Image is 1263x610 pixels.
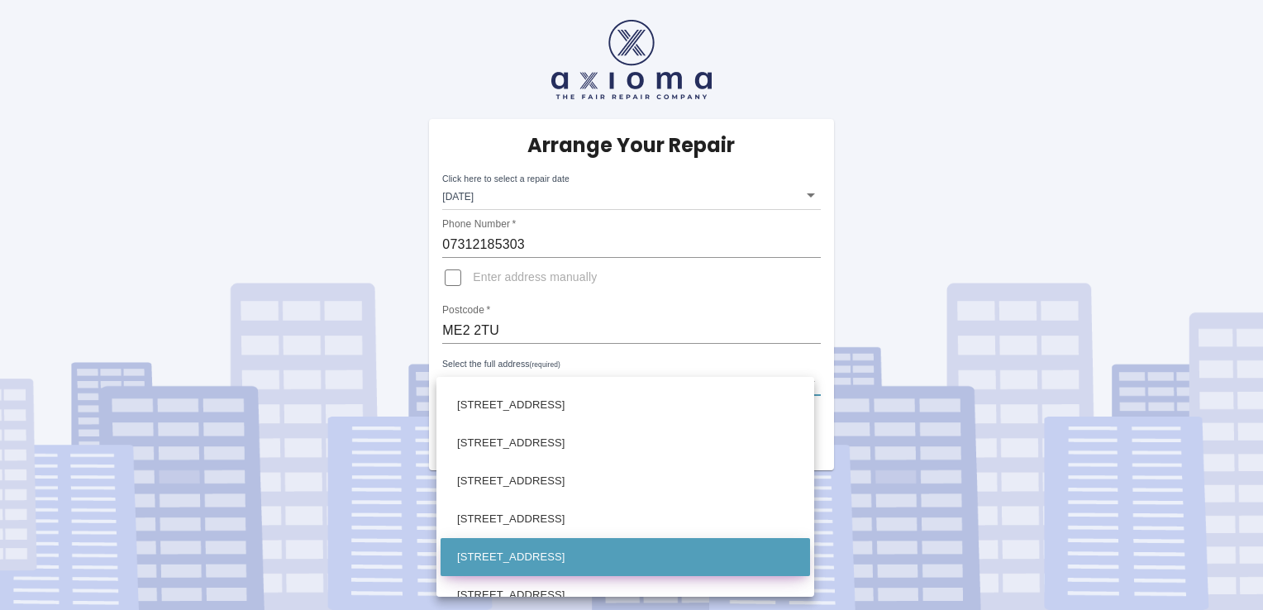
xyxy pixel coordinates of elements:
li: [STREET_ADDRESS] [441,424,810,462]
li: [STREET_ADDRESS] [441,500,810,538]
li: [STREET_ADDRESS] [441,386,810,424]
li: [STREET_ADDRESS] [441,462,810,500]
li: [STREET_ADDRESS] [441,538,810,576]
